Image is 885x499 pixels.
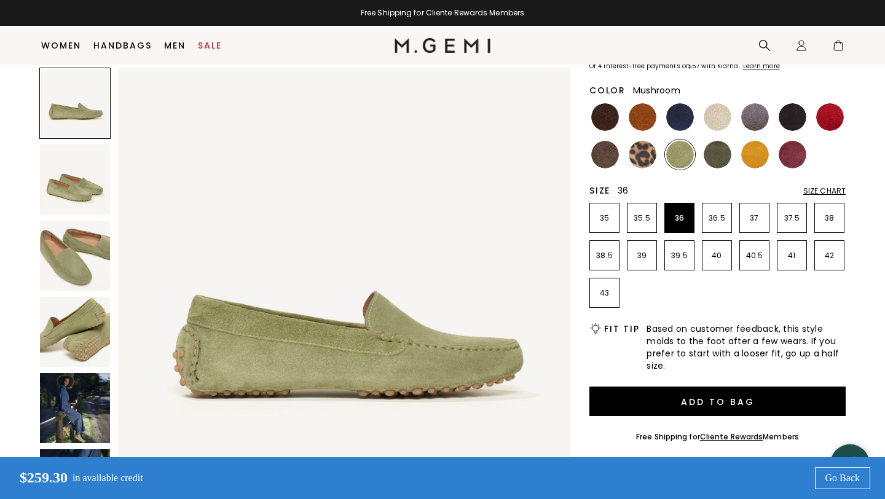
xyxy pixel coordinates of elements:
[741,103,769,131] img: Gray
[815,213,844,223] p: 38
[666,103,694,131] img: Midnight Blue
[741,141,769,168] img: Sunflower
[702,251,731,261] p: 40
[815,251,844,261] p: 42
[665,213,694,223] p: 36
[740,213,769,223] p: 37
[395,38,491,53] img: M.Gemi
[688,61,699,71] klarna-placement-style-amount: $57
[10,470,68,487] p: $259.30
[803,186,846,196] div: Size Chart
[590,288,619,298] p: 43
[779,141,806,168] img: Burgundy
[40,373,110,443] img: The Felize Suede
[633,84,680,96] span: Mushroom
[589,61,688,71] klarna-placement-style-body: Or 4 interest-free payments of
[629,141,656,168] img: Leopard Print
[779,103,806,131] img: Black
[830,456,870,471] div: Let's Chat
[40,297,110,367] img: The Felize Suede
[591,141,619,168] img: Mushroom
[93,41,152,50] a: Handbags
[777,251,806,261] p: 41
[665,251,694,261] p: 39.5
[198,41,222,50] a: Sale
[666,141,694,168] img: Pistachio
[618,184,629,197] span: 36
[589,387,846,416] button: Add to Bag
[704,103,731,131] img: Latte
[40,221,110,291] img: The Felize Suede
[41,41,81,50] a: Women
[40,144,110,214] img: The Felize Suede
[743,61,780,71] klarna-placement-style-cta: Learn more
[636,432,799,442] div: Free Shipping for Members
[816,103,844,131] img: Sunset Red
[589,85,626,95] h2: Color
[704,141,731,168] img: Olive
[590,213,619,223] p: 35
[627,213,656,223] p: 35.5
[701,61,741,71] klarna-placement-style-body: with Klarna
[627,251,656,261] p: 39
[702,213,731,223] p: 36.5
[590,251,619,261] p: 38.5
[604,324,639,334] h2: Fit Tip
[815,467,870,489] a: Go Back
[591,103,619,131] img: Chocolate
[742,63,780,70] a: Learn more
[589,186,610,195] h2: Size
[647,323,846,372] span: Based on customer feedback, this style molds to the foot after a few wears. If you prefer to star...
[629,103,656,131] img: Saddle
[740,251,769,261] p: 40.5
[164,41,186,50] a: Men
[777,213,806,223] p: 37.5
[700,431,763,442] a: Cliente Rewards
[73,473,143,484] p: in available credit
